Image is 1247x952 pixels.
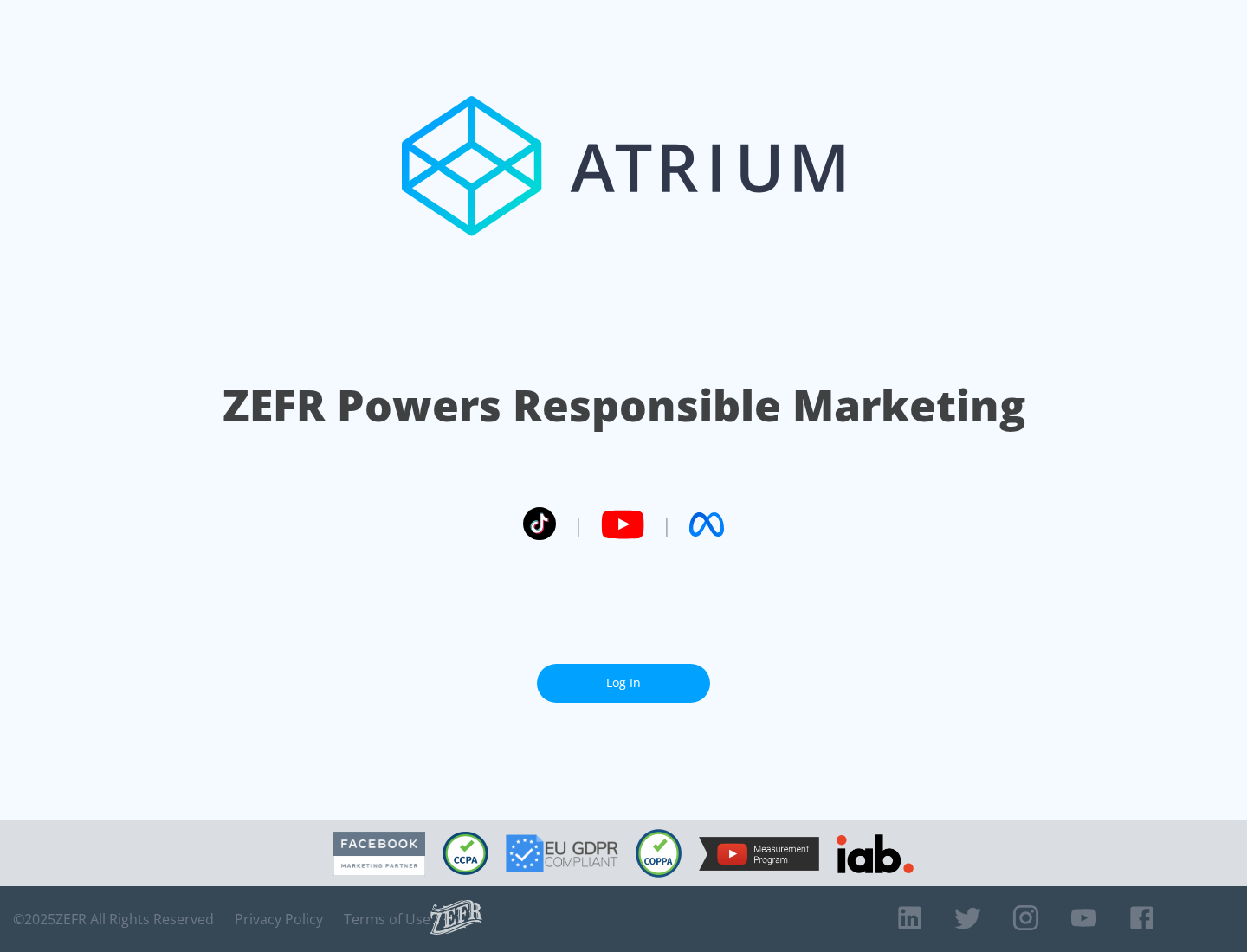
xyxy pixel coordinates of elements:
span: | [662,511,672,537]
span: © 2025 ZEFR All Rights Reserved [13,910,214,928]
img: COPPA Compliant [636,829,682,878]
a: Privacy Policy [235,910,323,928]
a: Log In [537,664,710,703]
a: Terms of Use [344,910,430,928]
img: Facebook Marketing Partner [333,832,425,876]
h1: ZEFR Powers Responsible Marketing [223,376,1025,435]
span: | [573,511,584,537]
img: CCPA Compliant [443,832,488,875]
img: IAB [837,834,914,873]
img: YouTube Measurement Program [699,837,819,871]
img: GDPR Compliant [506,834,618,872]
